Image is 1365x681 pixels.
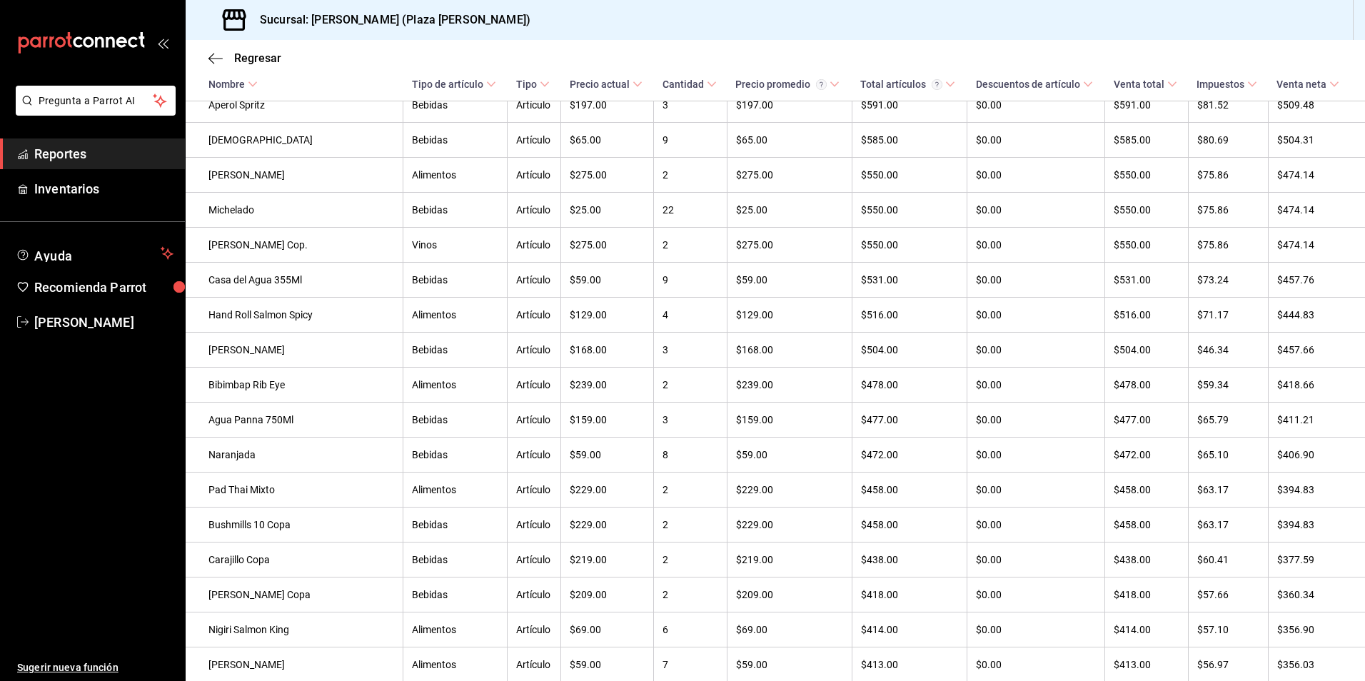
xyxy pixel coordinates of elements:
[403,88,508,123] td: Bebidas
[852,123,967,158] td: $585.00
[561,333,654,368] td: $168.00
[34,245,155,262] span: Ayuda
[508,612,561,647] td: Artículo
[1268,612,1365,647] td: $356.90
[1105,577,1188,612] td: $418.00
[508,508,561,543] td: Artículo
[1268,263,1365,298] td: $457.76
[516,79,550,90] span: Tipo
[1268,438,1365,473] td: $406.90
[186,123,403,158] td: [DEMOGRAPHIC_DATA]
[1105,508,1188,543] td: $458.00
[1268,508,1365,543] td: $394.83
[1268,228,1365,263] td: $474.14
[654,438,727,473] td: 8
[816,79,827,90] svg: Precio promedio = Total artículos / cantidad
[570,79,643,90] span: Precio actual
[508,193,561,228] td: Artículo
[186,543,403,577] td: Carajillo Copa
[1268,193,1365,228] td: $474.14
[16,86,176,116] button: Pregunta a Parrot AI
[967,158,1105,193] td: $0.00
[508,403,561,438] td: Artículo
[1105,193,1188,228] td: $550.00
[403,158,508,193] td: Alimentos
[727,612,852,647] td: $69.00
[967,88,1105,123] td: $0.00
[654,88,727,123] td: 3
[654,263,727,298] td: 9
[157,37,168,49] button: open_drawer_menu
[852,88,967,123] td: $591.00
[967,577,1105,612] td: $0.00
[727,438,852,473] td: $59.00
[967,298,1105,333] td: $0.00
[727,543,852,577] td: $219.00
[561,543,654,577] td: $219.00
[967,473,1105,508] td: $0.00
[654,612,727,647] td: 6
[570,79,630,90] div: Precio actual
[1188,193,1268,228] td: $75.86
[561,577,654,612] td: $209.00
[561,158,654,193] td: $275.00
[561,123,654,158] td: $65.00
[1188,473,1268,508] td: $63.17
[860,79,955,90] span: Total artículos
[561,612,654,647] td: $69.00
[186,298,403,333] td: Hand Roll Salmon Spicy
[852,263,967,298] td: $531.00
[561,368,654,403] td: $239.00
[852,577,967,612] td: $418.00
[967,403,1105,438] td: $0.00
[186,612,403,647] td: Nigiri Salmon King
[727,193,852,228] td: $25.00
[403,228,508,263] td: Vinos
[1188,438,1268,473] td: $65.10
[852,228,967,263] td: $550.00
[727,508,852,543] td: $229.00
[1268,577,1365,612] td: $360.34
[1114,79,1164,90] div: Venta total
[1105,543,1188,577] td: $438.00
[403,403,508,438] td: Bebidas
[852,158,967,193] td: $550.00
[508,263,561,298] td: Artículo
[508,123,561,158] td: Artículo
[186,403,403,438] td: Agua Panna 750Ml
[403,543,508,577] td: Bebidas
[967,612,1105,647] td: $0.00
[508,228,561,263] td: Artículo
[208,79,258,90] span: Nombre
[1197,79,1244,90] div: Impuestos
[1197,79,1257,90] span: Impuestos
[654,403,727,438] td: 3
[1188,298,1268,333] td: $71.17
[1268,88,1365,123] td: $509.48
[852,368,967,403] td: $478.00
[248,11,530,29] h3: Sucursal: [PERSON_NAME] (Plaza [PERSON_NAME])
[852,403,967,438] td: $477.00
[663,79,704,90] div: Cantidad
[852,543,967,577] td: $438.00
[852,298,967,333] td: $516.00
[1188,333,1268,368] td: $46.34
[208,51,281,65] button: Regresar
[727,228,852,263] td: $275.00
[403,193,508,228] td: Bebidas
[654,123,727,158] td: 9
[1105,368,1188,403] td: $478.00
[654,508,727,543] td: 2
[234,51,281,65] span: Regresar
[1105,158,1188,193] td: $550.00
[508,473,561,508] td: Artículo
[34,278,173,297] span: Recomienda Parrot
[727,473,852,508] td: $229.00
[852,508,967,543] td: $458.00
[508,88,561,123] td: Artículo
[561,88,654,123] td: $197.00
[1188,577,1268,612] td: $57.66
[10,104,176,118] a: Pregunta a Parrot AI
[1105,473,1188,508] td: $458.00
[186,508,403,543] td: Bushmills 10 Copa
